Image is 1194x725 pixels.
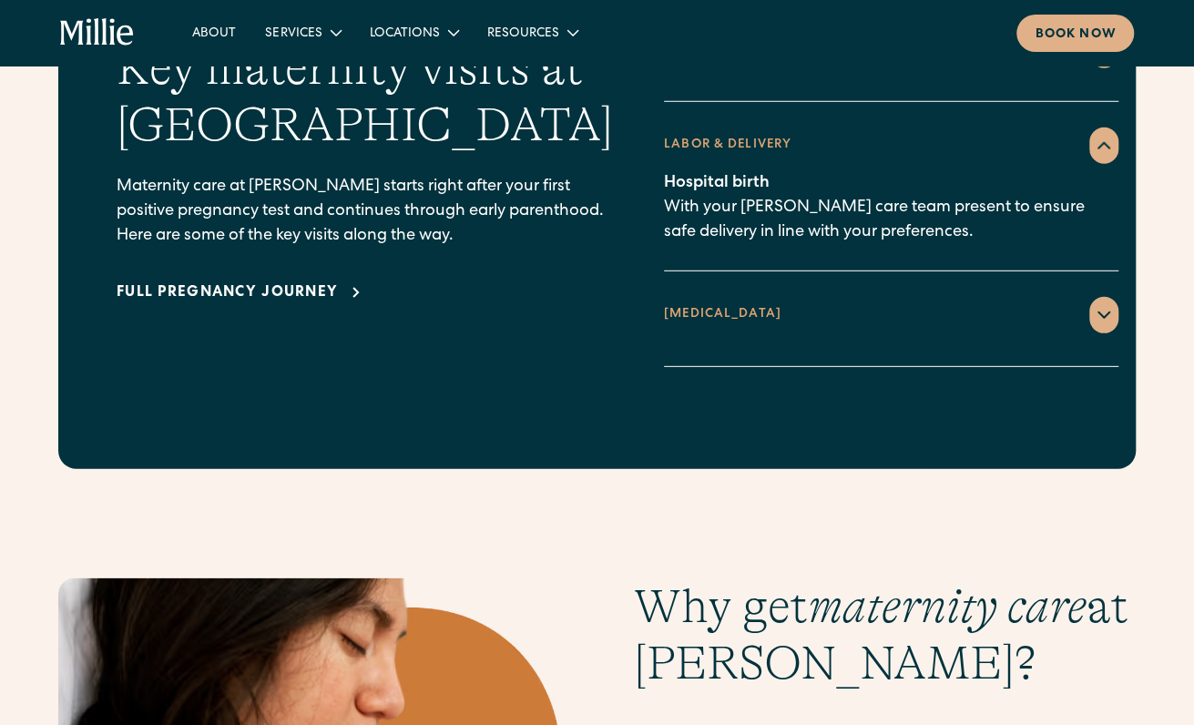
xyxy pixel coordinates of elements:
[60,18,135,47] a: home
[664,171,1118,245] p: With your [PERSON_NAME] care team present to ensure safe delivery in line with your preferences.
[664,136,791,155] div: LABOR & DELIVERY
[354,17,472,47] div: Locations
[472,17,591,47] div: Resources
[178,17,250,47] a: About
[808,579,1087,634] em: maternity care
[250,17,354,47] div: Services
[117,175,613,249] p: Maternity care at [PERSON_NAME] starts right after your first positive pregnancy test and continu...
[634,578,1137,692] h2: Why get at [PERSON_NAME]?
[1016,15,1134,52] a: Book now
[117,40,613,154] h2: Key maternity visits at [GEOGRAPHIC_DATA]
[117,282,367,304] a: Full pregnancy journey
[1035,26,1116,45] div: Book now
[369,25,439,44] div: Locations
[486,25,558,44] div: Resources
[117,282,338,304] div: Full pregnancy journey
[265,25,321,44] div: Services
[664,305,781,324] div: [MEDICAL_DATA]
[664,175,770,191] span: Hospital birth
